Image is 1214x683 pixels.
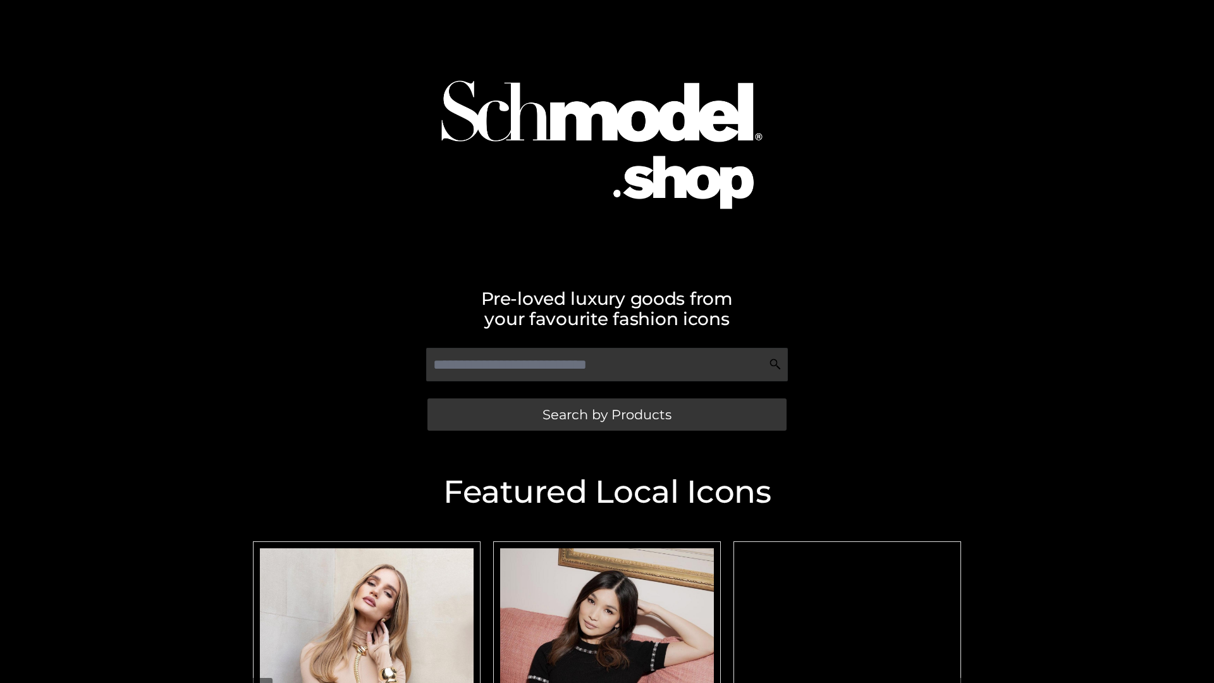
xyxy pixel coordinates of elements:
[247,288,967,329] h2: Pre-loved luxury goods from your favourite fashion icons
[543,408,671,421] span: Search by Products
[769,358,782,371] img: Search Icon
[427,398,787,431] a: Search by Products
[247,476,967,508] h2: Featured Local Icons​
